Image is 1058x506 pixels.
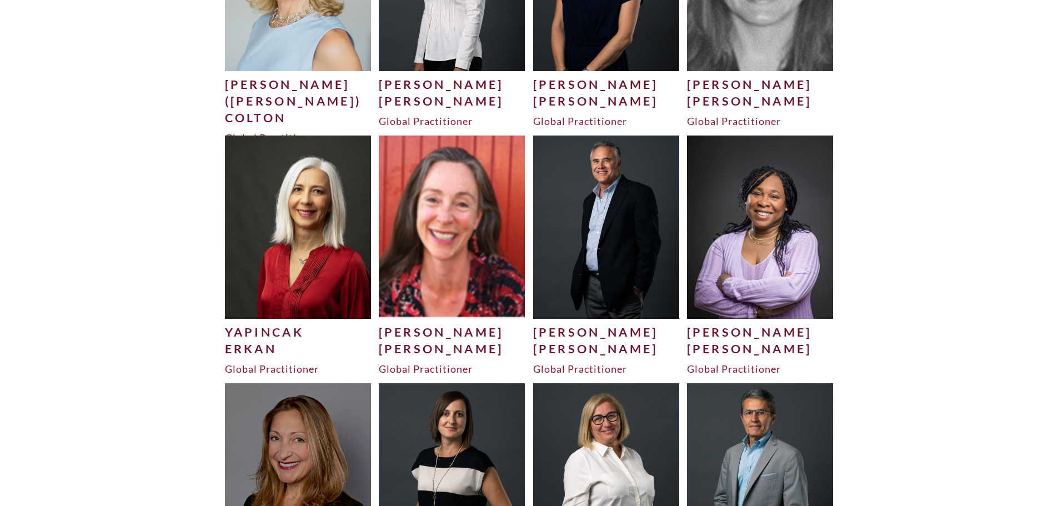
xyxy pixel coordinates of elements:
div: [PERSON_NAME] [379,76,525,93]
div: Global Practitioner [687,114,834,128]
div: [PERSON_NAME] [687,76,834,93]
div: [PERSON_NAME] [533,93,680,109]
a: [PERSON_NAME][PERSON_NAME]Global Practitioner [379,136,525,375]
a: [PERSON_NAME][PERSON_NAME]Global Practitioner [687,136,834,375]
a: YapincakErkanGlobal Practitioner [225,136,372,375]
div: [PERSON_NAME] [533,324,680,340]
div: Global Practitioner [225,131,372,144]
div: Global Practitioner [379,114,525,128]
div: [PERSON_NAME] [379,324,525,340]
div: [PERSON_NAME] [687,324,834,340]
div: [PERSON_NAME] [533,76,680,93]
a: [PERSON_NAME][PERSON_NAME]Global Practitioner [533,136,680,375]
img: Karen-1-500x625.png [379,136,525,318]
div: Global Practitioner [379,362,525,375]
div: [PERSON_NAME] [687,340,834,357]
img: Gregor-G-500x625.jpg [533,136,680,318]
img: Valarie-Gilbert-500x625.jpg [687,136,834,318]
div: Global Practitioner [533,114,680,128]
div: Erkan [225,340,372,357]
div: [PERSON_NAME] [533,340,680,357]
div: [PERSON_NAME] ([PERSON_NAME]) [225,76,372,109]
img: 43a1249f-3d1e-45b0-9d4a-c50c14f00ebf-500x625.jpg [225,136,372,318]
div: [PERSON_NAME] [379,93,525,109]
div: [PERSON_NAME] [379,340,525,357]
div: Global Practitioner [533,362,680,375]
div: [PERSON_NAME] [687,93,834,109]
div: Global Practitioner [225,362,372,375]
div: Yapincak [225,324,372,340]
div: Global Practitioner [687,362,834,375]
div: Colton [225,109,372,126]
